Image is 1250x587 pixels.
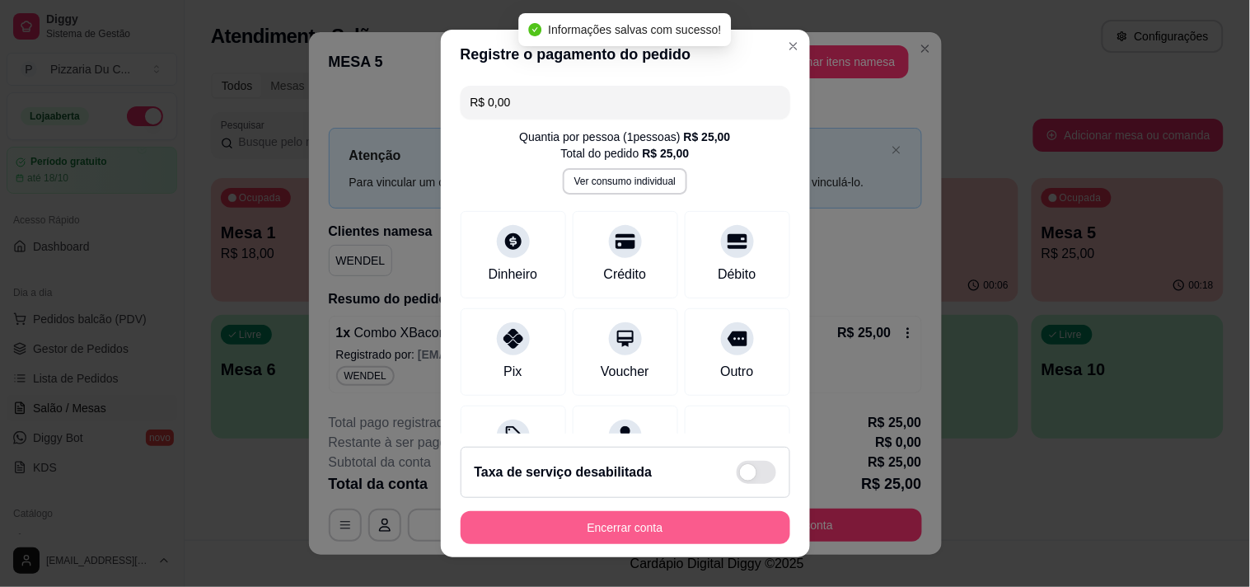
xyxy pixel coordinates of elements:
[475,463,653,482] h2: Taxa de serviço desabilitada
[548,23,721,36] span: Informações salvas com sucesso!
[718,265,756,284] div: Débito
[643,145,690,162] div: R$ 25,00
[563,168,687,195] button: Ver consumo individual
[519,129,730,145] div: Quantia por pessoa ( 1 pessoas)
[780,33,807,59] button: Close
[503,362,522,382] div: Pix
[489,265,538,284] div: Dinheiro
[684,129,731,145] div: R$ 25,00
[528,23,541,36] span: check-circle
[561,145,690,162] div: Total do pedido
[471,86,780,119] input: Ex.: hambúrguer de cordeiro
[720,362,753,382] div: Outro
[441,30,810,79] header: Registre o pagamento do pedido
[601,362,649,382] div: Voucher
[461,511,790,544] button: Encerrar conta
[604,265,647,284] div: Crédito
